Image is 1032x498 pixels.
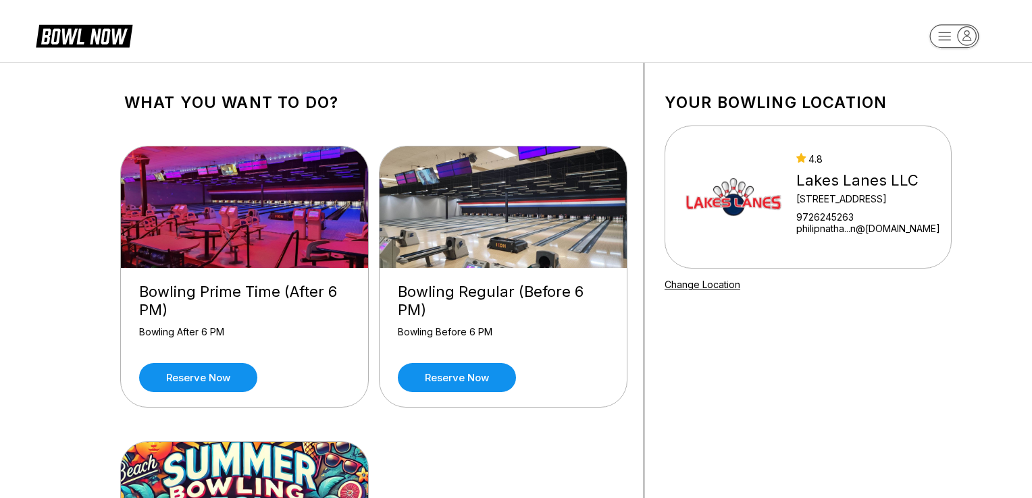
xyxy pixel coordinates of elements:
div: 4.8 [796,153,940,165]
a: Change Location [665,279,740,290]
div: Bowling Before 6 PM [398,326,609,350]
img: Bowling Regular (Before 6 PM) [380,146,628,268]
img: Lakes Lanes LLC [683,146,784,248]
div: Bowling Prime Time (After 6 PM) [139,283,350,319]
div: Bowling After 6 PM [139,326,350,350]
a: Reserve now [398,363,516,392]
a: Reserve now [139,363,257,392]
div: [STREET_ADDRESS] [796,193,940,204]
div: Bowling Regular (Before 6 PM) [398,283,609,319]
div: 9726245263 [796,211,940,223]
h1: Your bowling location [665,93,952,112]
div: Lakes Lanes LLC [796,171,940,190]
h1: What you want to do? [124,93,623,112]
img: Bowling Prime Time (After 6 PM) [121,146,369,268]
a: philipnatha...n@[DOMAIN_NAME] [796,223,940,234]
